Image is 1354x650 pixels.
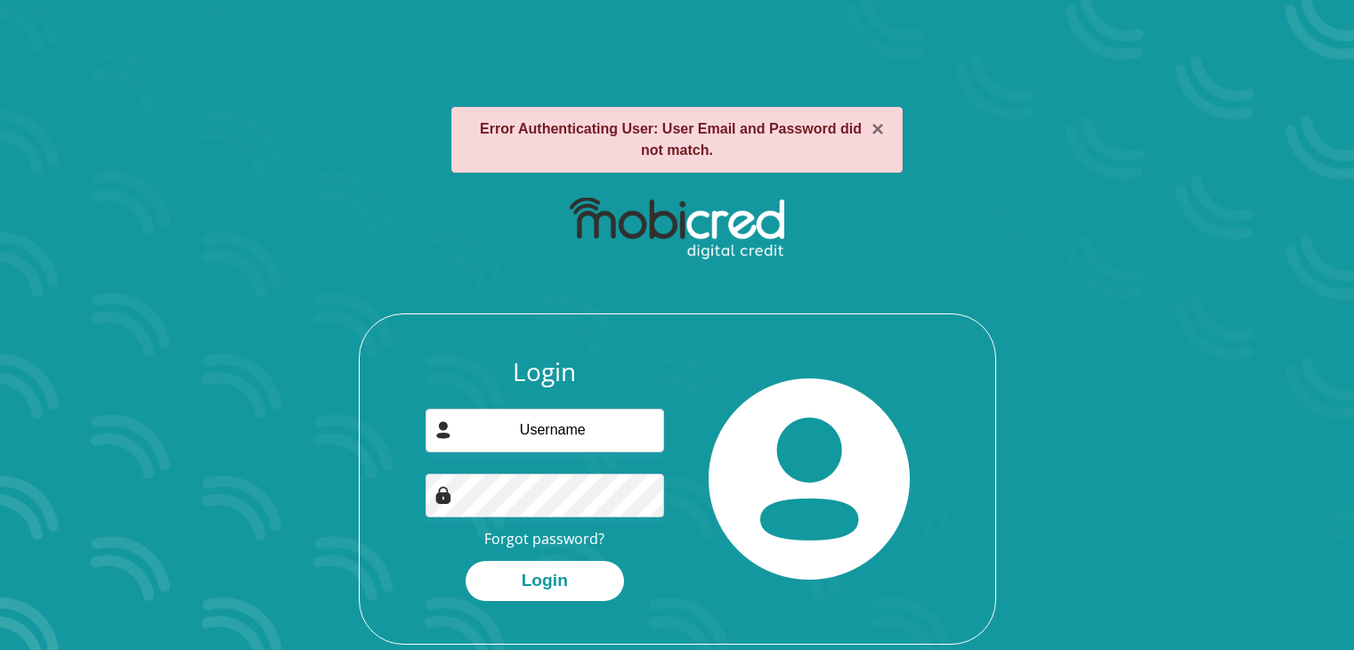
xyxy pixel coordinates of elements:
[466,561,624,601] button: Login
[480,121,862,158] strong: Error Authenticating User: User Email and Password did not match.
[434,486,452,504] img: Image
[570,198,784,260] img: mobicred logo
[484,529,604,548] a: Forgot password?
[426,357,664,387] h3: Login
[426,409,664,452] input: Username
[434,421,452,439] img: user-icon image
[872,118,884,140] button: ×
